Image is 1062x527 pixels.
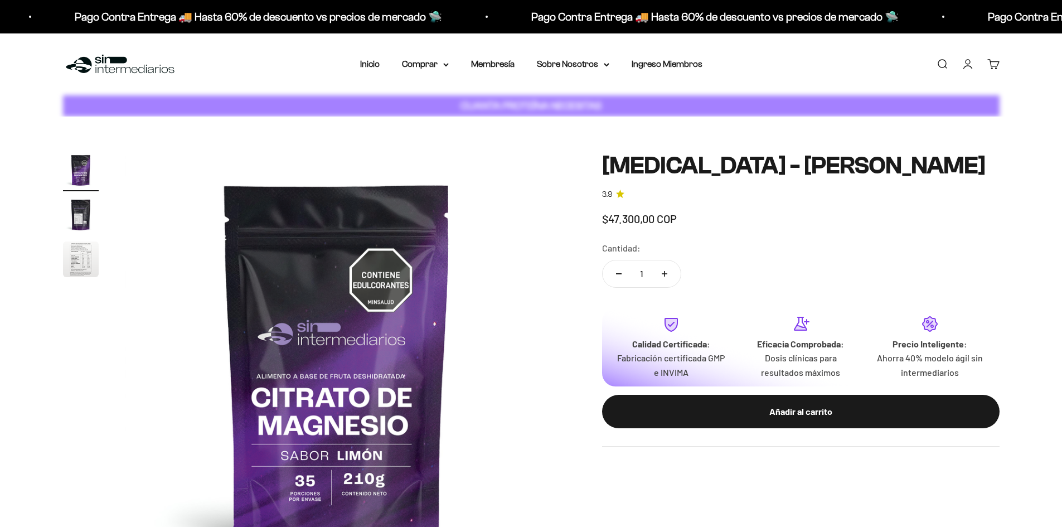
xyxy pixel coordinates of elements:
[402,57,449,71] summary: Comprar
[63,197,99,233] img: Citrato de Magnesio - Sabor Limón
[602,188,613,201] span: 3.9
[471,59,515,69] a: Membresía
[360,59,380,69] a: Inicio
[648,260,681,287] button: Aumentar cantidad
[63,241,99,281] button: Ir al artículo 3
[63,197,99,236] button: Ir al artículo 2
[615,351,727,379] p: Fabricación certificada GMP e INVIMA
[624,404,977,419] div: Añadir al carrito
[632,59,702,69] a: Ingreso Miembros
[63,241,99,277] img: Citrato de Magnesio - Sabor Limón
[745,351,856,379] p: Dosis clínicas para resultados máximos
[466,8,833,26] p: Pago Contra Entrega 🚚 Hasta 60% de descuento vs precios de mercado 🛸
[757,339,844,349] strong: Eficacia Comprobada:
[602,188,1000,201] a: 3.93.9 de 5.0 estrellas
[63,152,99,188] img: Citrato de Magnesio - Sabor Limón
[602,241,641,255] label: Cantidad:
[602,395,1000,428] button: Añadir al carrito
[603,260,635,287] button: Reducir cantidad
[602,210,677,228] sale-price: $47.300,00 COP
[602,152,1000,179] h1: [MEDICAL_DATA] - [PERSON_NAME]
[537,57,609,71] summary: Sobre Nosotros
[63,152,99,191] button: Ir al artículo 1
[632,339,710,349] strong: Calidad Certificada:
[460,100,602,112] strong: CUANTA PROTEÍNA NECESITAS
[893,339,967,349] strong: Precio Inteligente:
[874,351,986,379] p: Ahorra 40% modelo ágil sin intermediarios
[9,8,377,26] p: Pago Contra Entrega 🚚 Hasta 60% de descuento vs precios de mercado 🛸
